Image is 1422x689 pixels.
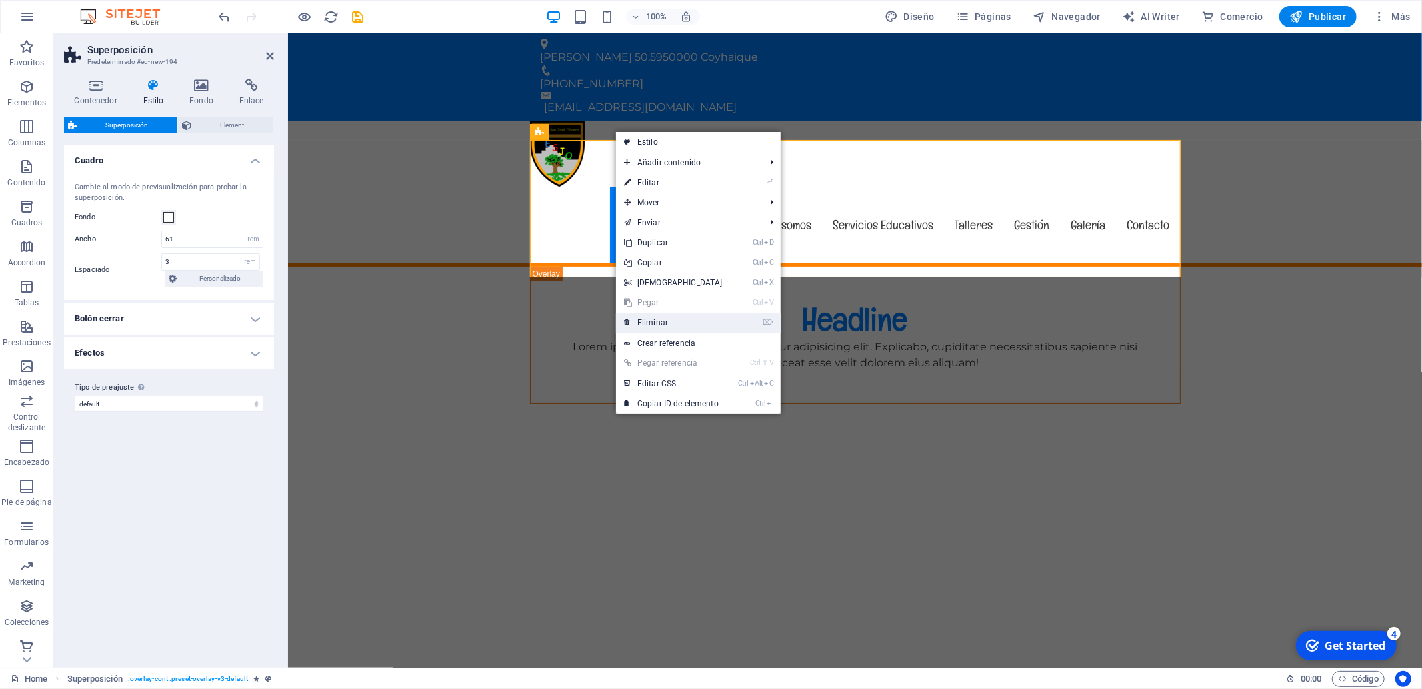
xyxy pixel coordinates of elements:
[229,79,274,107] h4: Enlace
[195,117,269,133] span: Element
[1367,6,1416,27] button: Más
[81,117,173,133] span: Superposición
[616,213,761,233] a: Enviar
[646,9,667,25] h6: 100%
[616,313,731,333] a: ⌦Eliminar
[1332,671,1385,687] button: Código
[885,10,935,23] span: Diseño
[956,10,1011,23] span: Páginas
[75,209,161,225] label: Fondo
[616,233,731,253] a: CtrlDDuplicar
[75,235,161,243] label: Ancho
[324,9,339,25] i: Volver a cargar página
[765,379,774,388] i: C
[1279,6,1357,27] button: Publicar
[75,182,263,204] div: Cambie al modo de previsualización para probar la superposición.
[951,6,1017,27] button: Páginas
[77,9,177,25] img: Editor Logo
[753,298,763,307] i: Ctrl
[75,262,161,278] label: Espaciado
[254,675,260,682] i: El elemento contiene una animación
[8,577,45,588] p: Marketing
[9,377,45,388] p: Imágenes
[7,177,45,188] p: Contenido
[765,278,774,287] i: X
[750,358,761,367] i: Ctrl
[616,333,781,353] a: Crear referencia
[616,193,761,213] span: Mover
[265,675,271,682] i: Este elemento es un preajuste personalizable
[750,379,763,388] i: Alt
[1301,671,1321,687] span: 00 00
[181,271,259,287] span: Personalizado
[323,9,339,25] button: reload
[1287,671,1322,687] h6: Tiempo de la sesión
[753,278,763,287] i: Ctrl
[616,132,781,152] a: Estilo
[64,145,274,169] h4: Cuadro
[351,9,366,25] i: Guardar (Ctrl+S)
[15,297,39,308] p: Tablas
[765,298,774,307] i: V
[4,537,49,548] p: Formularios
[755,399,766,408] i: Ctrl
[9,57,44,68] p: Favoritos
[4,457,49,468] p: Encabezado
[179,79,229,107] h4: Fondo
[753,258,763,267] i: Ctrl
[64,117,177,133] button: Superposición
[217,9,233,25] button: undo
[616,293,731,313] a: CtrlVPegar
[5,617,49,628] p: Colecciones
[1338,671,1379,687] span: Código
[165,271,263,287] button: Personalizado
[616,353,731,373] a: Ctrl⇧VPegar referencia
[67,671,271,687] nav: breadcrumb
[1373,10,1411,23] span: Más
[769,358,773,367] i: V
[765,238,774,247] i: D
[879,6,940,27] button: Diseño
[765,258,774,267] i: C
[178,117,273,133] button: Element
[350,9,366,25] button: save
[3,337,50,348] p: Prestaciones
[616,273,731,293] a: CtrlX[DEMOGRAPHIC_DATA]
[616,374,731,394] a: CtrlAltCEditar CSS
[1027,6,1106,27] button: Navegador
[738,379,749,388] i: Ctrl
[133,79,179,107] h4: Estilo
[1196,6,1269,27] button: Comercio
[1201,10,1263,23] span: Comercio
[616,153,761,173] span: Añadir contenido
[87,56,247,68] h3: Predeterminado #ed-new-194
[767,178,773,187] i: ⏎
[128,671,249,687] span: . overlay-cont .preset-overlay-v3-default
[1290,10,1347,23] span: Publicar
[762,358,768,367] i: ⇧
[1,497,51,508] p: Pie de página
[87,44,274,56] h2: Superposición
[1310,674,1312,684] span: :
[36,13,97,27] div: Get Started
[1033,10,1101,23] span: Navegador
[763,318,773,327] i: ⌦
[616,394,731,414] a: CtrlICopiar ID de elemento
[681,11,693,23] i: Al redimensionar, ajustar el nivel de zoom automáticamente para ajustarse al dispositivo elegido.
[11,671,47,687] a: Haz clic para cancelar la selección y doble clic para abrir páginas
[7,97,46,108] p: Elementos
[767,399,774,408] i: I
[67,671,123,687] span: Haz clic para seleccionar y doble clic para editar
[1122,10,1180,23] span: AI Writer
[64,79,133,107] h4: Contenedor
[217,9,233,25] i: Deshacer: Añadir elemento (Ctrl+Z)
[64,303,274,335] h4: Botón cerrar
[11,217,43,228] p: Cuadros
[64,337,274,369] h4: Efectos
[8,137,46,148] p: Columnas
[8,257,45,268] p: Accordion
[99,1,112,15] div: 4
[626,9,673,25] button: 100%
[616,253,731,273] a: CtrlCCopiar
[7,5,108,35] div: Get Started 4 items remaining, 20% complete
